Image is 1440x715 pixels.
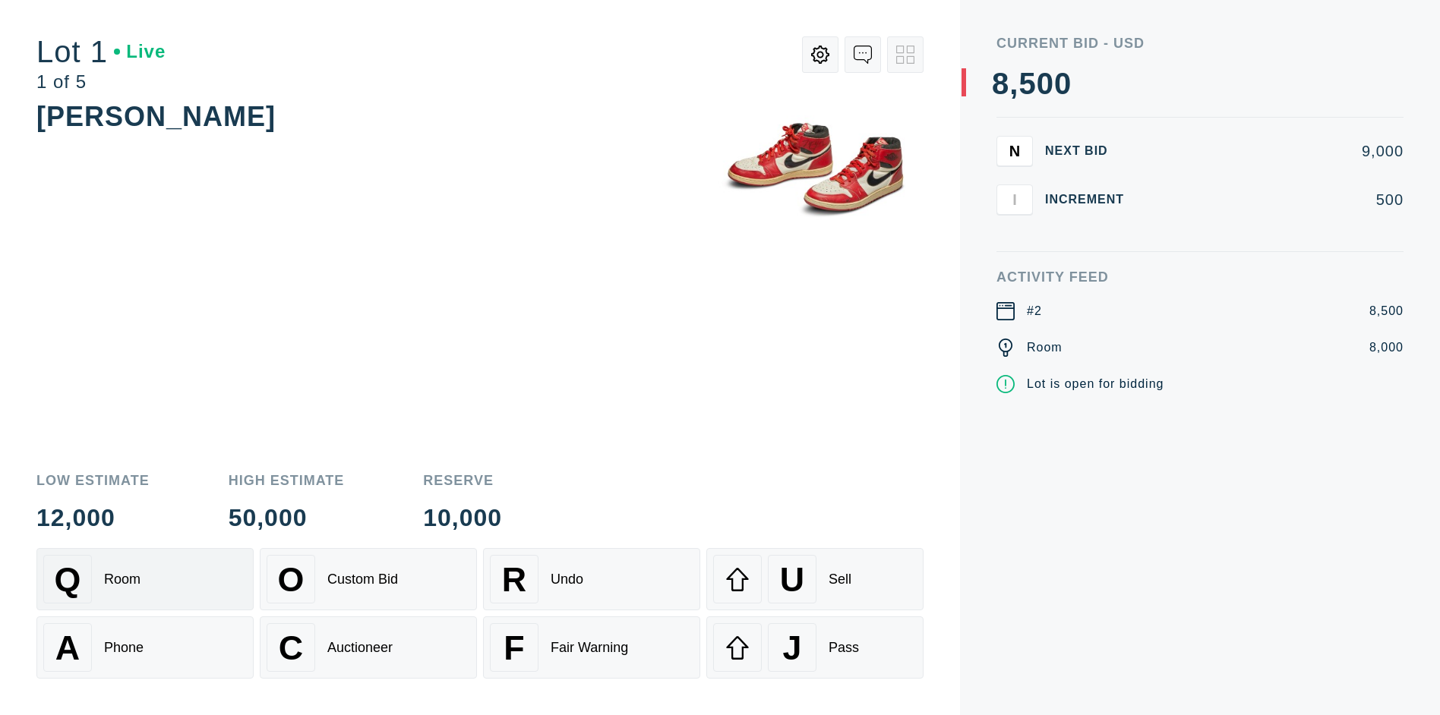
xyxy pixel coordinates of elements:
div: 9,000 [1148,143,1404,159]
button: QRoom [36,548,254,610]
div: 0 [1037,68,1054,99]
div: 5 [1018,68,1036,99]
span: U [780,560,804,599]
div: 500 [1148,192,1404,207]
button: CAuctioneer [260,616,477,679]
div: 50,000 [229,506,345,530]
div: Lot 1 [36,36,166,67]
span: Q [55,560,81,599]
div: Custom Bid [327,572,398,587]
span: I [1012,191,1017,208]
span: A [55,628,80,667]
span: C [279,628,303,667]
div: 8 [992,68,1009,99]
div: Room [1027,339,1063,357]
div: Lot is open for bidding [1027,375,1164,393]
button: FFair Warning [483,616,700,679]
span: J [782,628,801,667]
button: APhone [36,616,254,679]
div: Pass [829,640,859,656]
span: N [1009,142,1020,159]
div: 8,000 [1369,339,1404,357]
div: Live [114,43,166,61]
div: Reserve [423,474,502,487]
button: OCustom Bid [260,548,477,610]
div: 8,500 [1369,302,1404,320]
button: USell [706,548,924,610]
div: Auctioneer [327,640,393,656]
div: #2 [1027,302,1042,320]
div: Low Estimate [36,474,150,487]
div: Current Bid - USD [996,36,1404,50]
div: Fair Warning [551,640,628,656]
div: 1 of 5 [36,73,166,91]
div: Activity Feed [996,270,1404,284]
div: Undo [551,572,583,587]
div: [PERSON_NAME] [36,101,276,132]
div: , [1009,68,1018,372]
span: O [278,560,305,599]
button: JPass [706,616,924,679]
div: 12,000 [36,506,150,530]
div: Sell [829,572,851,587]
button: I [996,184,1033,215]
div: Room [104,572,141,587]
button: RUndo [483,548,700,610]
div: 0 [1054,68,1072,99]
div: Phone [104,640,144,656]
div: High Estimate [229,474,345,487]
span: F [504,628,524,667]
div: Next Bid [1045,145,1136,157]
div: 10,000 [423,506,502,530]
button: N [996,136,1033,166]
div: Increment [1045,194,1136,206]
span: R [502,560,526,599]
